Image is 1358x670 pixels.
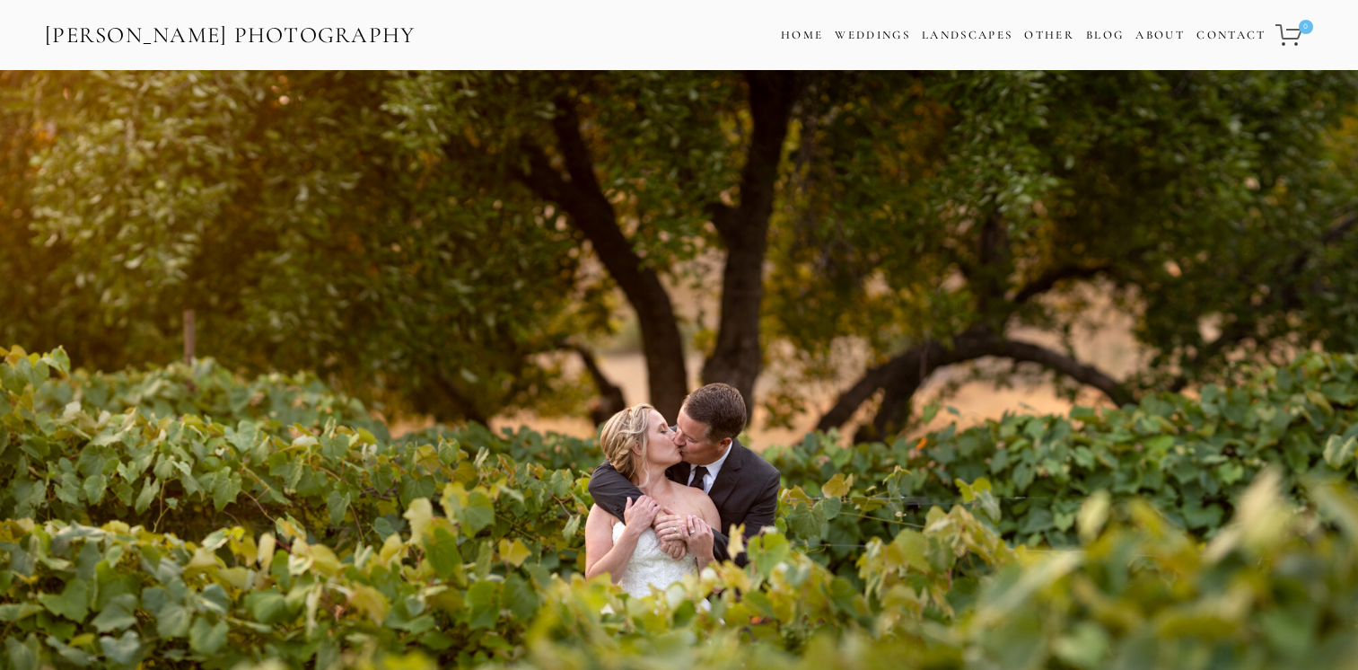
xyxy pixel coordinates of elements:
a: Contact [1196,22,1266,48]
a: Blog [1086,22,1124,48]
a: About [1135,22,1185,48]
a: Home [781,22,823,48]
a: [PERSON_NAME] Photography [43,15,417,56]
a: 0 items in cart [1273,13,1315,57]
span: 0 [1299,20,1313,34]
a: Landscapes [922,28,1012,42]
a: Weddings [835,28,910,42]
a: Other [1024,28,1074,42]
